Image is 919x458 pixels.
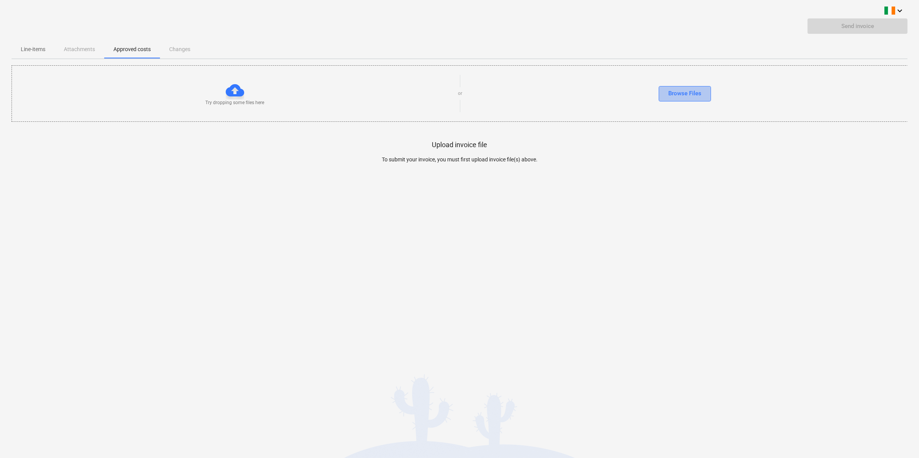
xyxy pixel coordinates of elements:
button: Browse Files [659,86,711,101]
i: keyboard_arrow_down [895,6,904,15]
p: or [458,90,462,97]
p: Line-items [21,45,45,53]
div: Browse Files [668,88,701,98]
div: Try dropping some files hereorBrowse Files [12,65,908,122]
p: Try dropping some files here [205,100,264,106]
p: Upload invoice file [432,140,487,149]
p: To submit your invoice, you must first upload invoice file(s) above. [236,156,684,164]
p: Approved costs [113,45,151,53]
